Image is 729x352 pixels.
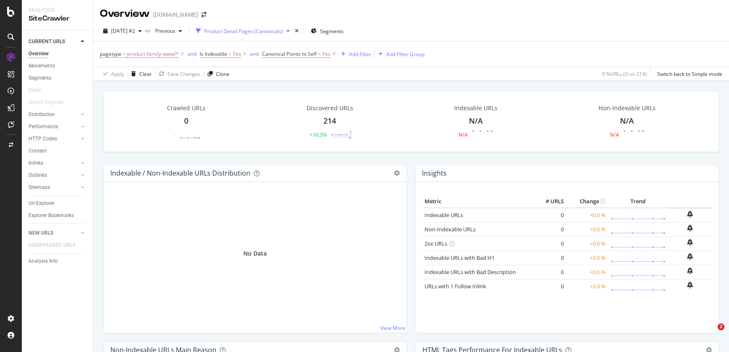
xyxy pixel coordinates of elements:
[29,257,58,266] div: Analysis Info
[100,7,150,21] div: Overview
[532,222,566,236] td: 0
[687,267,693,274] div: bell-plus
[29,257,87,266] a: Analysis Info
[29,241,84,250] a: DISAPPEARED URLS
[29,62,87,70] a: Movements
[262,50,317,57] span: Canonical Points to Self
[29,110,78,119] a: Distribution
[187,50,196,58] button: and
[620,116,634,127] div: N/A
[100,67,124,80] button: Apply
[566,208,608,223] td: +0.0 %
[111,27,135,34] span: 2025 Oct. 9th #2
[610,131,619,138] div: N/A
[532,279,566,293] td: 0
[424,268,516,276] a: Indexable URLs with Bad Description
[29,159,43,168] div: Inlinks
[424,211,463,219] a: Indexable URLs
[29,135,57,143] div: HTTP Codes
[29,14,86,23] div: SiteCrawler
[29,159,78,168] a: Inlinks
[29,7,86,14] div: Analytics
[29,74,51,83] div: Segments
[216,70,229,78] div: Clone
[310,131,327,138] div: +10.3%
[307,104,353,112] div: Discovered URLs
[100,24,145,38] button: [DATE] #2
[29,211,87,220] a: Explorer Bookmarks
[349,51,371,58] div: Add Filter
[657,70,722,78] div: Switch back to Simple mode
[700,324,721,344] iframe: Intercom live chat
[167,70,200,78] div: Save Changes
[380,324,405,331] a: View More
[422,195,532,208] th: Metric
[29,183,78,192] a: Sitemaps
[29,37,78,46] a: CURRENT URLS
[375,49,424,59] button: Add Filter Group
[566,222,608,236] td: +0.0 %
[318,50,321,57] span: =
[204,28,283,35] div: Product Detail Pages (Canonicals)
[29,147,47,155] div: Content
[29,49,87,58] a: Overview
[29,98,72,107] a: Search Engines
[29,122,78,131] a: Performance
[29,211,74,220] div: Explorer Bookmarks
[532,265,566,279] td: 0
[29,229,53,238] div: NEW URLS
[29,110,55,119] div: Distribution
[307,24,347,38] button: Segments
[687,225,693,231] div: bell-plus
[29,199,87,208] a: Url Explorer
[323,116,336,127] div: 214
[233,48,241,60] span: Yes
[167,104,206,112] div: Crawled URLs
[29,171,78,180] a: Outlinks
[599,104,656,112] div: Non-Indexable URLs
[424,254,495,261] a: Indexable URLs with Bad H1
[184,116,188,127] div: 0
[156,67,200,80] button: Save Changes
[29,229,78,238] a: NEW URLS
[152,24,185,38] button: Previous
[424,240,447,247] a: 2xx URLs
[29,183,50,192] div: Sitemaps
[128,67,152,80] button: Clear
[193,24,293,38] button: Product Detail Pages (Canonicals)
[322,48,331,60] span: Yes
[250,50,259,58] button: and
[174,131,175,138] div: -
[338,49,371,59] button: Add Filter
[320,28,344,35] span: Segments
[687,282,693,288] div: bell-plus
[153,10,198,19] div: [DOMAIN_NAME]
[454,104,497,112] div: Indexable URLs
[532,236,566,251] td: 0
[29,135,78,143] a: HTTP Codes
[29,86,41,95] div: Visits
[29,49,49,58] div: Overview
[110,169,250,177] div: Indexable / Non-Indexable URLs Distribution
[386,51,424,58] div: Add Filter Group
[145,27,152,34] span: vs
[250,50,259,57] div: and
[29,241,76,250] div: DISAPPEARED URLS
[687,239,693,246] div: bell-plus
[602,70,647,78] div: 0 % URLs ( 0 on 214 )
[111,70,124,78] div: Apply
[139,70,152,78] div: Clear
[469,116,483,127] div: N/A
[29,171,47,180] div: Outlinks
[566,279,608,293] td: +0.0 %
[422,168,447,179] h4: Insights
[29,122,58,131] div: Performance
[566,236,608,251] td: +0.0 %
[229,50,232,57] span: =
[687,211,693,217] div: bell-plus
[424,225,476,233] a: Non-Indexable URLs
[532,195,566,208] th: # URLS
[532,251,566,265] td: 0
[654,67,722,80] button: Switch back to Simple mode
[200,50,227,57] span: Is Indexable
